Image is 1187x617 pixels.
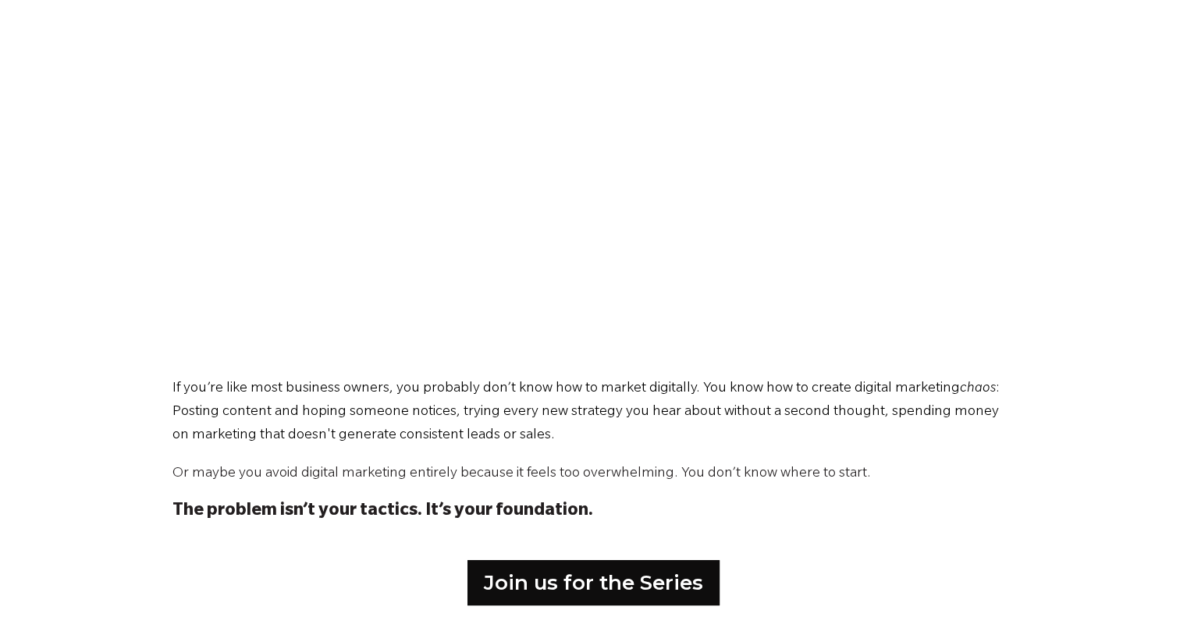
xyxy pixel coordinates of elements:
span: Or maybe you avoid digital marketing entirely because it feels too overwhelming. You don’t know w... [172,466,871,482]
iframe: Chat Widget [1109,542,1187,617]
span: : Posting content and hoping someone notices, trying every new strategy you hear about without a ... [172,381,1000,444]
a: Join us for the Series [467,560,720,605]
span: If you’re like most business owners, you probably don’t know how to market digitally. You know ho... [172,381,960,397]
strong: The problem isn’t your tactics. It’s your foundation. [172,502,593,521]
span: chaos [960,381,996,397]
